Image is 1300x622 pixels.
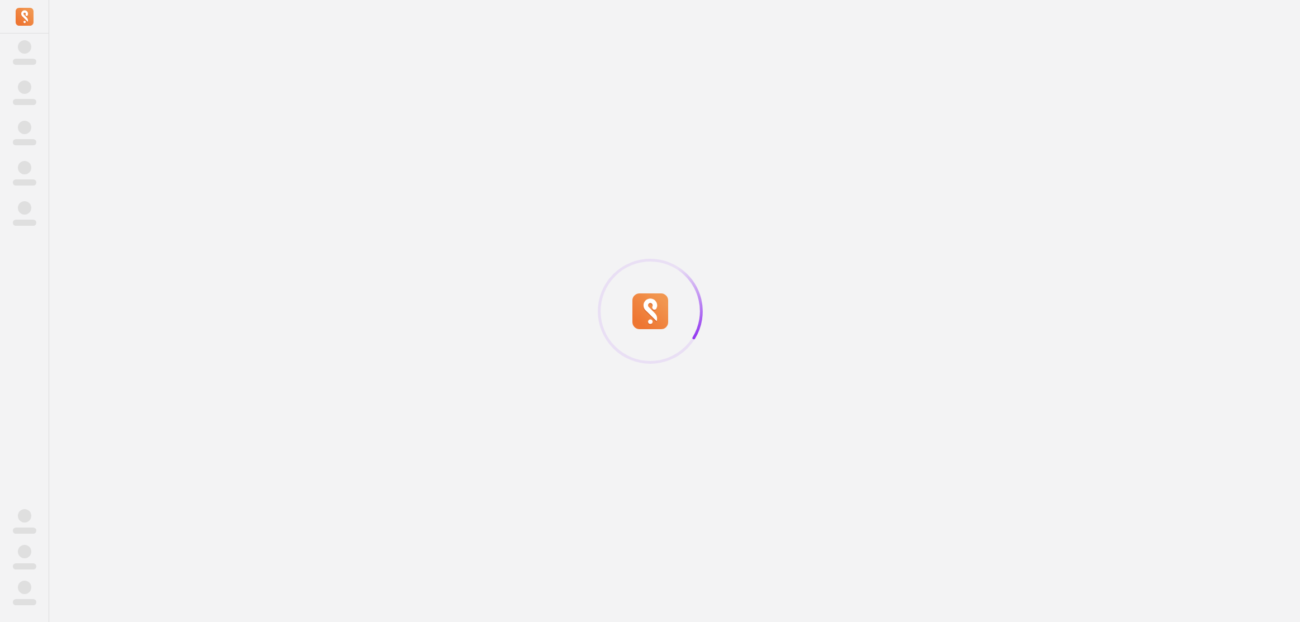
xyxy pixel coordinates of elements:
[13,139,36,145] span: ‌
[13,599,36,605] span: ‌
[18,121,31,134] span: ‌
[18,509,31,523] span: ‌
[13,59,36,65] span: ‌
[18,80,31,94] span: ‌
[18,161,31,174] span: ‌
[13,220,36,226] span: ‌
[13,99,36,105] span: ‌
[18,201,31,215] span: ‌
[18,581,31,594] span: ‌
[13,179,36,186] span: ‌
[18,40,31,54] span: ‌
[13,528,36,534] span: ‌
[13,563,36,569] span: ‌
[18,545,31,558] span: ‌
